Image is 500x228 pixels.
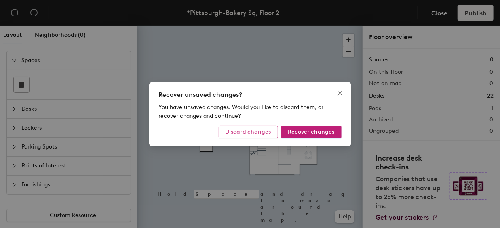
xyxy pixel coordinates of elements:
[288,128,335,135] span: Recover changes
[333,90,346,96] span: Close
[219,126,278,138] button: Discard changes
[226,128,271,135] span: Discard changes
[281,126,342,138] button: Recover changes
[159,104,324,119] span: You have unsaved changes. Would you like to discard them, or recover changes and continue?
[337,90,343,96] span: close
[159,90,342,100] div: Recover unsaved changes?
[333,87,346,100] button: Close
